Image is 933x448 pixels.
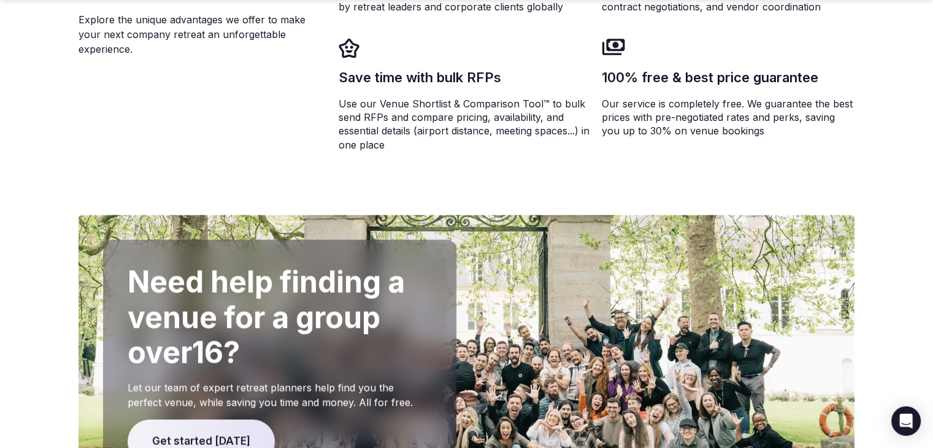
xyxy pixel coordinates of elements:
[79,12,329,56] p: Explore the unique advantages we offer to make your next company retreat an unforgettable experie...
[128,380,432,410] p: Let our team of expert retreat planners help find you the perfect venue, while saving you time an...
[128,265,432,371] h2: Need help finding a venue for a group over 16 ?
[602,97,854,138] p: Our service is completely free. We guarantee the best prices with pre-negotiated rates and perks,...
[339,97,591,152] p: Use our Venue Shortlist & Comparison Tool™ to bulk send RFPs and compare pricing, availability, a...
[339,68,591,87] h3: Save time with bulk RFPs
[602,68,854,87] h3: 100% free & best price guarantee
[128,435,275,447] a: Get started [DATE]
[891,406,921,436] div: Open Intercom Messenger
